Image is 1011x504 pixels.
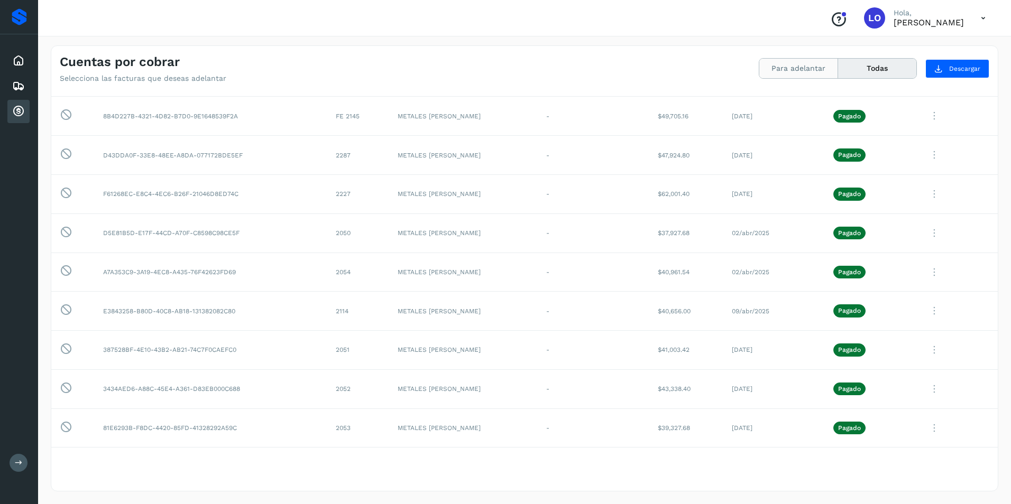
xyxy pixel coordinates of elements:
p: LEONILA ORTEGA PIÑA [894,17,964,27]
td: [DATE] [723,408,825,447]
td: 2287 [327,136,389,175]
button: Descargar [925,59,989,78]
td: - [538,292,649,331]
td: - [538,369,649,408]
td: [DATE] [723,369,825,408]
td: [DATE] [723,331,825,370]
td: 2114 [327,292,389,331]
p: Pagado [838,307,861,314]
h4: Cuentas por cobrar [60,54,180,70]
td: $40,656.00 [649,292,723,331]
td: METALES [PERSON_NAME] [389,213,538,253]
td: D43DDA0F-33E8-48EE-A8DA-077172BDE5EF [95,136,327,175]
td: 2053 [327,408,389,447]
td: F61268EC-E8C4-4EC6-B26F-21046D8ED74C [95,174,327,213]
td: $62,001.40 [649,174,723,213]
td: $43,338.40 [649,369,723,408]
p: Pagado [838,229,861,237]
p: Pagado [838,346,861,353]
p: Pagado [838,424,861,432]
td: [DATE] [723,136,825,175]
td: METALES [PERSON_NAME] [389,174,538,213]
td: - [538,97,649,136]
td: 2052 [327,369,389,408]
td: 02/abr/2025 [723,253,825,292]
td: 2054 [327,253,389,292]
td: 02/abr/2025 [723,213,825,253]
td: - [538,408,649,447]
td: $49,705.16 [649,97,723,136]
td: - [538,331,649,370]
td: FE 2145 [327,97,389,136]
td: METALES [PERSON_NAME] [389,369,538,408]
p: Selecciona las facturas que deseas adelantar [60,74,226,83]
td: E3843258-B80D-40C8-AB18-131382082C80 [95,292,327,331]
p: Pagado [838,151,861,158]
td: D5E81B5D-E17F-44CD-A70F-C8598C98CE5F [95,213,327,253]
td: - [538,136,649,175]
td: [DATE] [723,97,825,136]
p: Hola, [894,8,964,17]
td: METALES [PERSON_NAME] [389,253,538,292]
td: 387528BF-4E10-43B2-AB21-74C7F0CAEFC0 [95,331,327,370]
td: 8B4D227B-4321-4D82-B7D0-9E1648539F2A [95,97,327,136]
td: - [538,174,649,213]
p: Pagado [838,113,861,120]
td: $39,327.68 [649,408,723,447]
td: A7A353C9-3A19-4EC8-A435-76F42623FD69 [95,253,327,292]
div: Cuentas por cobrar [7,100,30,123]
p: Pagado [838,268,861,276]
td: METALES [PERSON_NAME] [389,331,538,370]
td: 2227 [327,174,389,213]
td: - [538,213,649,253]
td: [DATE] [723,174,825,213]
p: Pagado [838,190,861,198]
td: $47,924.80 [649,136,723,175]
button: Todas [838,59,916,78]
div: Embarques [7,74,30,98]
span: Descargar [949,64,980,73]
td: 81E6293B-F8DC-4420-85FD-41328292A59C [95,408,327,447]
p: Pagado [838,385,861,393]
td: 2051 [327,331,389,370]
td: $40,961.54 [649,253,723,292]
td: 09/abr/2025 [723,292,825,331]
td: $37,927.68 [649,213,723,253]
td: 3434AED6-A88C-45E4-A361-D83EB000C688 [95,369,327,408]
td: METALES [PERSON_NAME] [389,408,538,447]
td: METALES [PERSON_NAME] [389,136,538,175]
button: Para adelantar [759,59,838,78]
div: Inicio [7,49,30,72]
td: $41,003.42 [649,331,723,370]
td: 2050 [327,213,389,253]
td: METALES [PERSON_NAME] [389,97,538,136]
td: METALES [PERSON_NAME] [389,292,538,331]
td: - [538,253,649,292]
